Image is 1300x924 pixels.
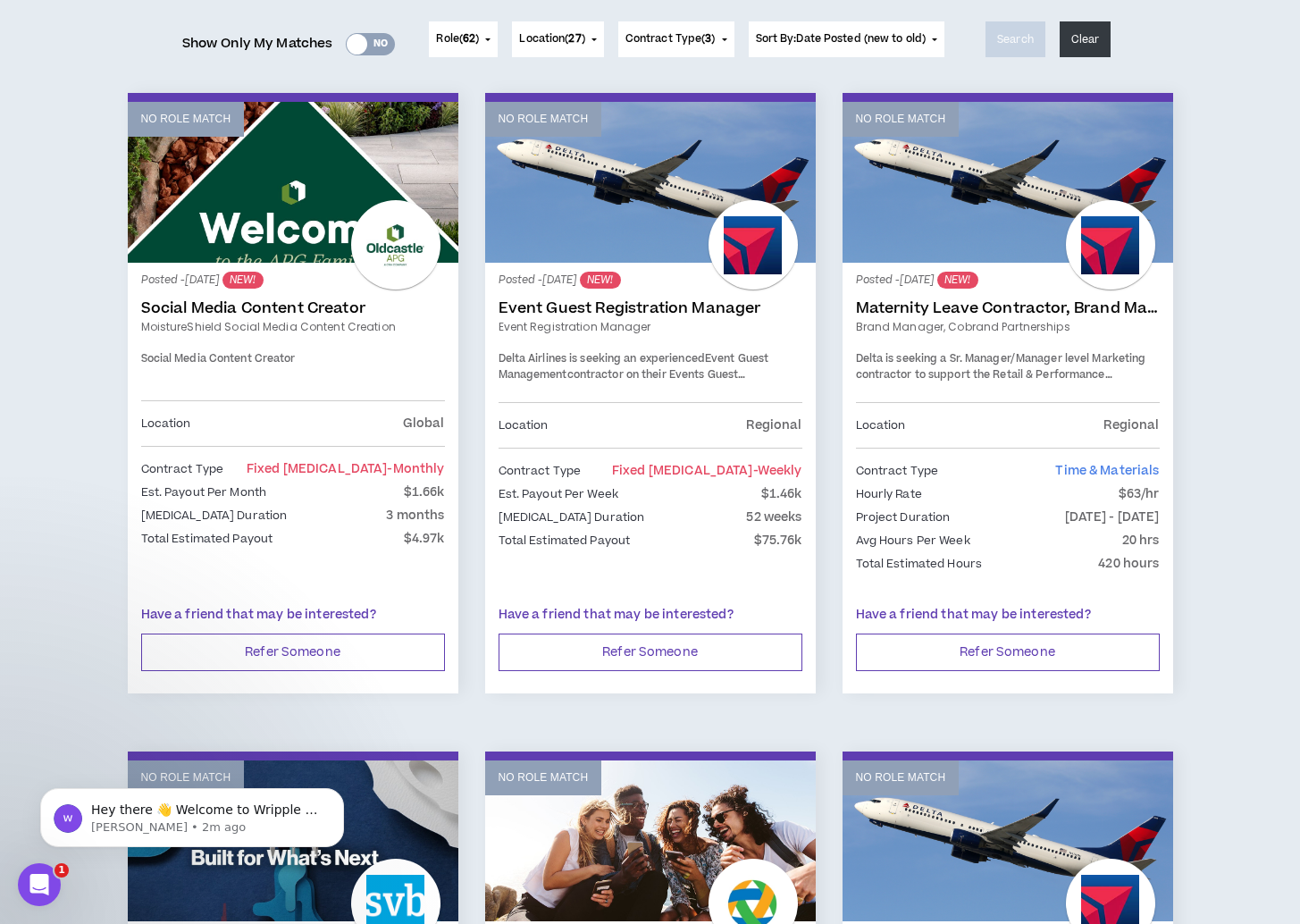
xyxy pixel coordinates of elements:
span: Fixed [MEDICAL_DATA] [247,460,445,478]
a: No Role Match [843,760,1173,921]
strong: Event Guest Management [499,351,769,382]
p: $4.97k [404,529,445,549]
a: Event Guest Registration Manager [499,299,802,317]
span: Delta is seeking a Sr. Manager/Manager level Marketing contractor to support the Retail & Perform... [856,351,1147,414]
p: Have a friend that may be interested? [141,606,445,625]
sup: NEW! [580,272,620,289]
a: Brand Manager, Cobrand Partnerships [856,319,1160,335]
p: Est. Payout Per Week [499,484,618,504]
button: Role(62) [429,21,498,57]
p: Contract Type [856,461,939,481]
p: Total Estimated Payout [141,529,273,549]
span: Delta Airlines is seeking an experienced [499,351,705,366]
button: Location(27) [512,21,603,57]
sup: NEW! [222,272,263,289]
p: Project Duration [856,508,951,527]
span: 62 [463,31,475,46]
p: [MEDICAL_DATA] Duration [141,506,288,525]
span: Time & Materials [1055,462,1159,480]
p: No Role Match [499,769,589,786]
p: $1.46k [761,484,802,504]
p: Posted - [DATE] [856,272,1160,289]
p: 52 weeks [746,508,801,527]
span: Contract Type ( ) [625,31,716,47]
p: Have a friend that may be interested? [499,606,802,625]
a: No Role Match [843,102,1173,263]
a: MoistureShield Social Media Content Creation [141,319,445,335]
p: Avg Hours Per Week [856,531,970,550]
p: Regional [746,416,801,435]
p: Posted - [DATE] [499,272,802,289]
span: Role ( ) [436,31,479,47]
span: - monthly [387,460,444,478]
span: Fixed [MEDICAL_DATA] [612,462,802,480]
span: contractor on their Events Guest Management team. This a 40hrs/week position with 2-3 days in the... [499,367,788,445]
p: 3 months [386,506,444,525]
button: Sort By:Date Posted (new to old) [749,21,945,57]
p: $63/hr [1119,484,1160,504]
p: Regional [1103,416,1159,435]
span: 3 [705,31,711,46]
p: 20 hrs [1122,531,1160,550]
span: Show Only My Matches [182,30,333,57]
p: Global [403,414,445,433]
p: Location [856,416,906,435]
p: Total Estimated Payout [499,531,631,550]
p: Total Estimated Hours [856,554,983,574]
a: No Role Match [485,102,816,263]
p: $1.66k [404,483,445,502]
a: Maternity Leave Contractor, Brand Marketing Manager (Cobrand Partnerships) [856,299,1160,317]
sup: NEW! [937,272,977,289]
a: Social Media Content Creator [141,299,445,317]
button: Refer Someone [856,634,1160,671]
p: Have a friend that may be interested? [856,606,1160,625]
span: Location ( ) [519,31,584,47]
p: No Role Match [856,111,946,128]
span: Sort By: Date Posted (new to old) [756,31,927,46]
p: $75.76k [754,531,802,550]
a: No Role Match [128,102,458,263]
p: No Role Match [499,111,589,128]
p: Contract Type [499,461,582,481]
p: Location [499,416,549,435]
button: Clear [1060,21,1111,57]
span: Social Media Content Creator [141,351,296,366]
span: 1 [55,863,69,878]
a: No Role Match [485,760,816,921]
p: Location [141,414,191,433]
p: No Role Match [141,111,231,128]
span: - weekly [753,462,802,480]
button: Contract Type(3) [618,21,734,57]
p: Posted - [DATE] [141,272,445,289]
button: Refer Someone [141,634,445,671]
p: 420 hours [1098,554,1159,574]
iframe: Intercom live chat [18,863,61,906]
button: Refer Someone [499,634,802,671]
p: [DATE] - [DATE] [1065,508,1160,527]
iframe: Intercom notifications message [13,751,371,876]
p: Est. Payout Per Month [141,483,267,502]
p: Contract Type [141,459,224,479]
p: No Role Match [856,769,946,786]
p: Hourly Rate [856,484,922,504]
a: Event Registration Manager [499,319,802,335]
span: 27 [568,31,581,46]
button: Search [985,21,1045,57]
p: [MEDICAL_DATA] Duration [499,508,645,527]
